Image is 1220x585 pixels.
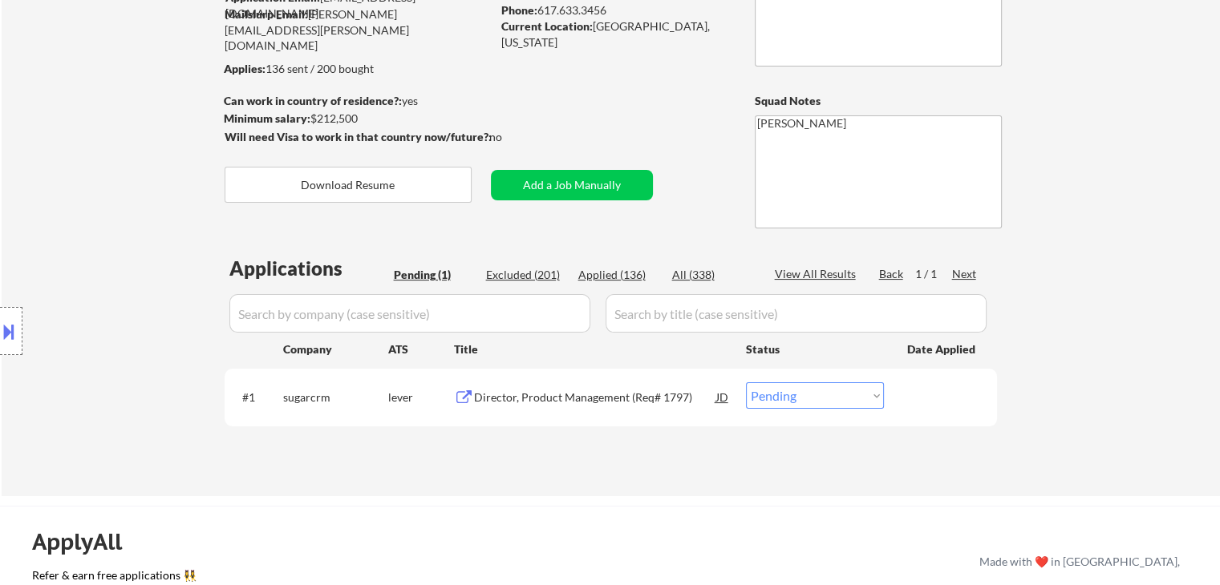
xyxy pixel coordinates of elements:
[225,130,492,143] strong: Will need Visa to work in that country now/future?:
[501,18,728,50] div: [GEOGRAPHIC_DATA], [US_STATE]
[578,267,659,283] div: Applied (136)
[746,334,884,363] div: Status
[224,93,486,109] div: yes
[224,94,402,107] strong: Can work in country of residence?:
[229,259,388,278] div: Applications
[489,129,535,145] div: no
[454,341,731,357] div: Title
[606,294,987,333] input: Search by title (case sensitive)
[952,266,978,282] div: Next
[501,2,728,18] div: 617.633.3456
[491,170,653,200] button: Add a Job Manually
[715,382,731,411] div: JD
[775,266,861,282] div: View All Results
[915,266,952,282] div: 1 / 1
[672,267,752,283] div: All (338)
[501,19,593,33] strong: Current Location:
[879,266,905,282] div: Back
[229,294,590,333] input: Search by company (case sensitive)
[755,93,1002,109] div: Squad Notes
[394,267,474,283] div: Pending (1)
[225,167,472,203] button: Download Resume
[907,341,978,357] div: Date Applied
[224,62,265,75] strong: Applies:
[225,7,308,21] strong: Mailslurp Email:
[283,389,388,405] div: sugarcrm
[388,341,454,357] div: ATS
[474,389,716,405] div: Director, Product Management (Req# 1797)
[224,61,491,77] div: 136 sent / 200 bought
[224,111,491,127] div: $212,500
[225,6,491,54] div: [PERSON_NAME][EMAIL_ADDRESS][PERSON_NAME][DOMAIN_NAME]
[486,267,566,283] div: Excluded (201)
[388,389,454,405] div: lever
[283,341,388,357] div: Company
[501,3,537,17] strong: Phone:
